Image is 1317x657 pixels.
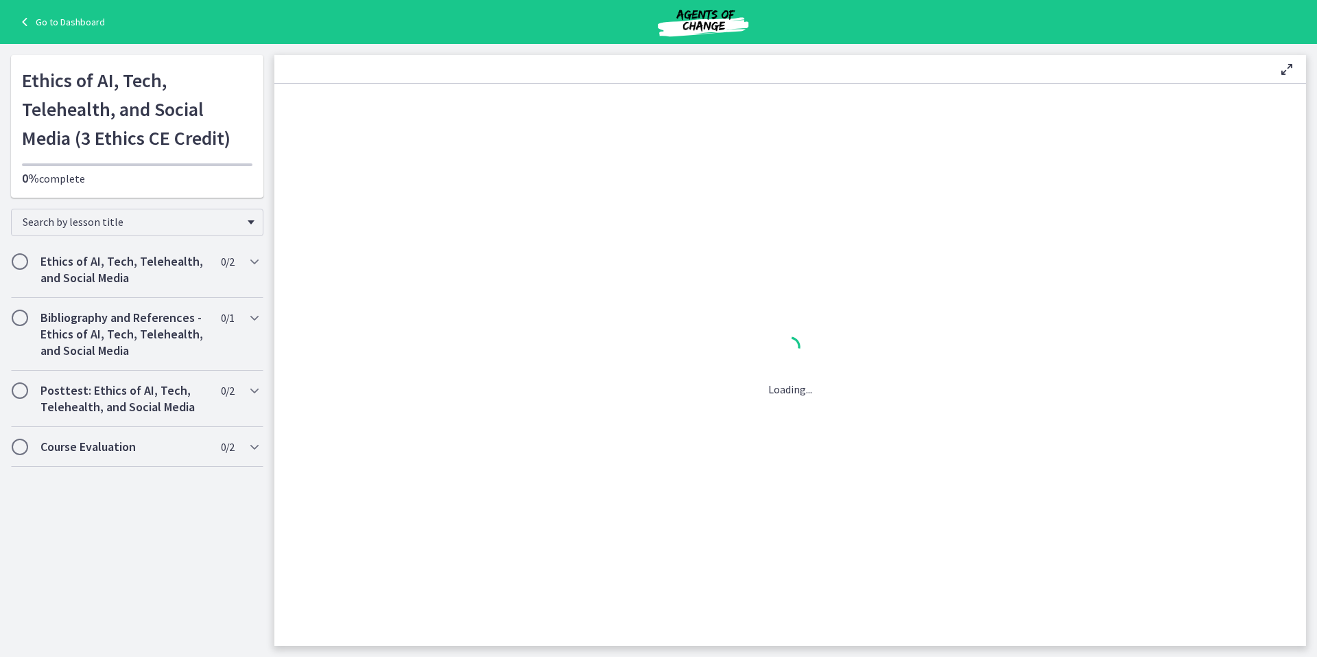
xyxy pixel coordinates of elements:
[221,253,234,270] span: 0 / 2
[11,209,263,236] div: Search by lesson title
[221,439,234,455] span: 0 / 2
[221,382,234,399] span: 0 / 2
[23,215,241,229] span: Search by lesson title
[40,310,208,359] h2: Bibliography and References - Ethics of AI, Tech, Telehealth, and Social Media
[22,66,252,152] h1: Ethics of AI, Tech, Telehealth, and Social Media (3 Ethics CE Credit)
[768,333,812,365] div: 1
[22,170,252,187] p: complete
[40,253,208,286] h2: Ethics of AI, Tech, Telehealth, and Social Media
[621,5,785,38] img: Agents of Change
[221,310,234,326] span: 0 / 1
[40,382,208,415] h2: Posttest: Ethics of AI, Tech, Telehealth, and Social Media
[16,14,105,30] a: Go to Dashboard
[40,439,208,455] h2: Course Evaluation
[22,170,39,186] span: 0%
[768,381,812,397] p: Loading...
